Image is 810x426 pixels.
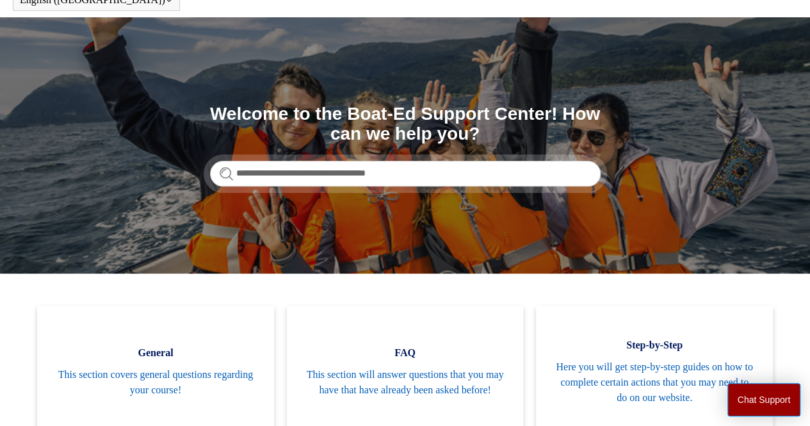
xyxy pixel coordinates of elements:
button: Chat Support [727,383,801,416]
span: Here you will get step-by-step guides on how to complete certain actions that you may need to do ... [555,359,754,406]
input: Search [210,161,601,186]
span: This section covers general questions regarding your course! [56,367,255,398]
h1: Welcome to the Boat-Ed Support Center! How can we help you? [210,104,601,144]
span: FAQ [306,345,505,361]
span: This section will answer questions that you may have that have already been asked before! [306,367,505,398]
span: Step-by-Step [555,338,754,353]
span: General [56,345,255,361]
